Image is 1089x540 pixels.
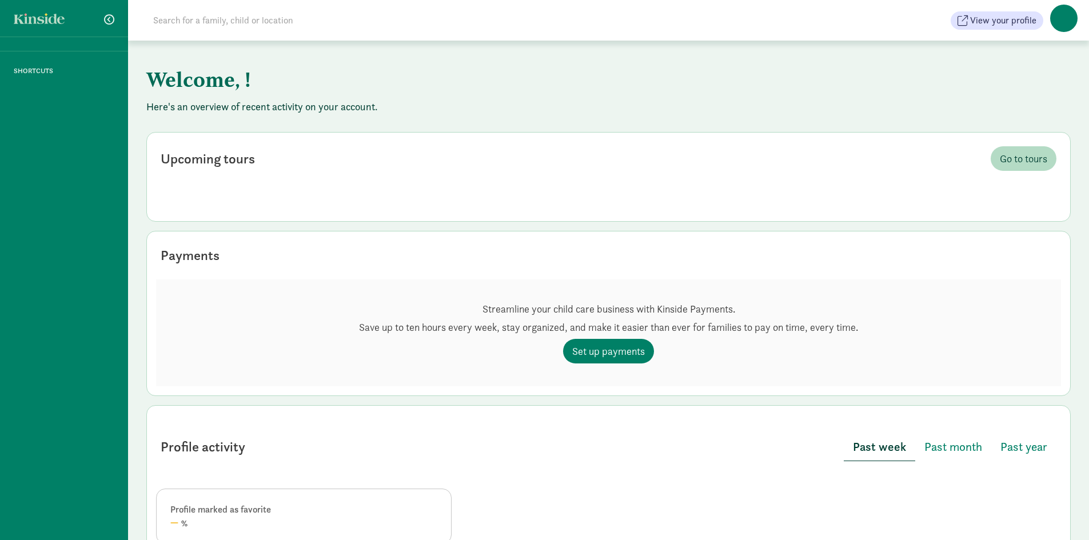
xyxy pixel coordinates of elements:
[1000,151,1047,166] span: Go to tours
[853,438,906,456] span: Past week
[991,433,1056,461] button: Past year
[161,245,220,266] div: Payments
[161,149,255,169] div: Upcoming tours
[915,433,991,461] button: Past month
[170,503,437,517] div: Profile marked as favorite
[170,517,437,530] div: %
[146,59,712,100] h1: Welcome, !
[951,11,1043,30] button: View your profile
[359,321,858,334] p: Save up to ten hours every week, stay organized, and make it easier than ever for families to pay...
[844,433,915,461] button: Past week
[146,9,467,32] input: Search for a family, child or location
[563,339,654,363] a: Set up payments
[146,100,1071,114] p: Here's an overview of recent activity on your account.
[1000,438,1047,456] span: Past year
[924,438,982,456] span: Past month
[991,146,1056,171] a: Go to tours
[572,343,645,359] span: Set up payments
[359,302,858,316] p: Streamline your child care business with Kinside Payments.
[161,437,245,457] div: Profile activity
[970,14,1036,27] span: View your profile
